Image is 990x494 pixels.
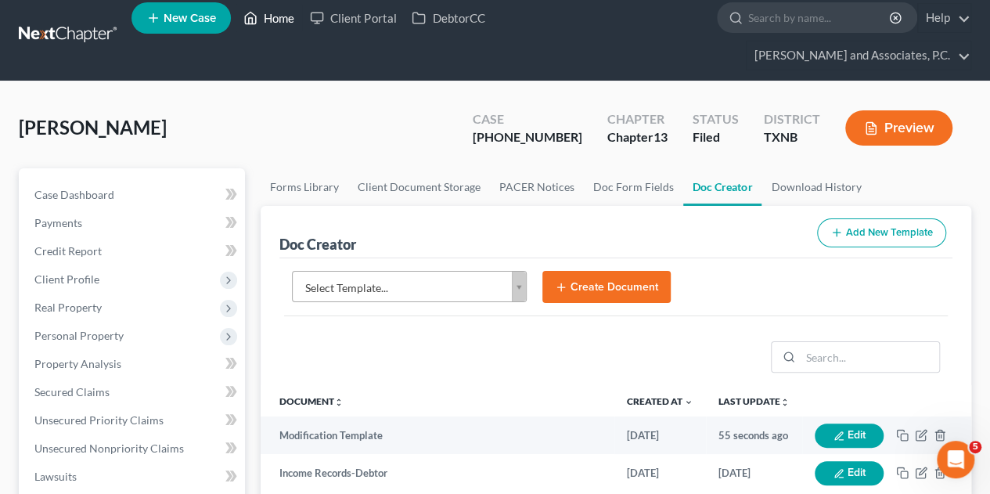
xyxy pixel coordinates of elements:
a: Download History [761,168,870,206]
button: Edit [815,461,884,485]
i: unfold_more [334,398,344,407]
a: Help [918,4,970,32]
a: Unsecured Nonpriority Claims [22,435,245,463]
a: Doc Creator [683,168,761,206]
span: 13 [653,129,668,144]
a: Credit Report [22,237,245,265]
iframe: Intercom live chat [937,441,974,478]
div: TXNB [764,128,820,146]
td: [DATE] [614,416,706,454]
td: Income Records-Debtor [261,454,614,492]
span: Unsecured Priority Claims [34,413,164,427]
div: Status [693,110,739,128]
a: Unsecured Priority Claims [22,406,245,435]
span: Credit Report [34,244,102,258]
a: Doc Form Fields [584,168,683,206]
input: Search by name... [748,3,891,32]
a: Client Portal [302,4,404,32]
span: 5 [969,441,981,453]
td: 55 seconds ago [706,416,802,454]
i: expand_more [684,398,693,407]
div: Doc Creator [279,235,356,254]
span: Secured Claims [34,385,110,398]
td: [DATE] [706,454,802,492]
a: Last Updateunfold_more [718,395,790,407]
a: Home [236,4,302,32]
a: Created at expand_more [627,395,693,407]
span: Payments [34,216,82,229]
span: Personal Property [34,329,124,342]
a: Select Template... [292,271,527,302]
span: Property Analysis [34,357,121,370]
a: Property Analysis [22,350,245,378]
a: Secured Claims [22,378,245,406]
td: [DATE] [614,454,706,492]
div: Chapter [607,110,668,128]
div: District [764,110,820,128]
span: Client Profile [34,272,99,286]
a: Case Dashboard [22,181,245,209]
a: Documentunfold_more [279,395,344,407]
div: Filed [693,128,739,146]
button: Edit [815,424,884,448]
span: Unsecured Nonpriority Claims [34,442,184,455]
a: Forms Library [261,168,348,206]
span: New Case [164,13,216,24]
a: DebtorCC [404,4,492,32]
a: [PERSON_NAME] and Associates, P.C. [747,41,970,70]
span: [PERSON_NAME] [19,116,167,139]
button: Create Document [542,271,671,304]
a: Lawsuits [22,463,245,491]
div: Chapter [607,128,668,146]
div: Case [473,110,582,128]
button: Preview [845,110,952,146]
span: Lawsuits [34,470,77,483]
input: Search... [801,342,939,372]
td: Modification Template [261,416,614,454]
i: unfold_more [780,398,790,407]
a: Payments [22,209,245,237]
a: Client Document Storage [348,168,490,206]
span: Select Template... [305,278,493,298]
span: Real Property [34,301,102,314]
button: Add New Template [817,218,946,247]
div: [PHONE_NUMBER] [473,128,582,146]
a: PACER Notices [490,168,584,206]
span: Case Dashboard [34,188,114,201]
